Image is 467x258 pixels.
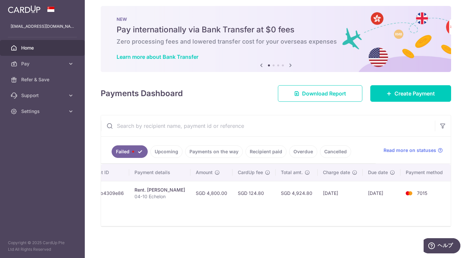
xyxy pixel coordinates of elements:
p: [EMAIL_ADDRESS][DOMAIN_NAME] [11,23,74,30]
span: Pay [21,60,65,67]
iframe: ウィジェットを開いて詳しい情報を確認できます [424,238,460,255]
span: Home [21,45,65,51]
span: Charge date [323,169,350,176]
td: SGD 124.80 [233,181,276,205]
a: Cancelled [320,145,351,158]
span: Settings [21,108,65,115]
p: 04-10 Echelon [134,193,185,200]
a: Overdue [289,145,317,158]
input: Search by recipient name, payment id or reference [101,115,435,136]
a: Create Payment [370,85,451,102]
td: [DATE] [363,181,400,205]
th: Payment ID [78,164,129,181]
td: SGD 4,800.00 [190,181,233,205]
div: Rent. [PERSON_NAME] [134,187,185,193]
span: Read more on statuses [384,147,436,154]
th: Payment details [129,164,190,181]
h6: Zero processing fees and lowered transfer cost for your overseas expenses [117,38,435,46]
p: NEW [117,17,435,22]
a: Read more on statuses [384,147,443,154]
td: txn_be1b4309e86 [78,181,129,205]
h4: Payments Dashboard [101,88,183,99]
span: 7015 [417,190,427,196]
a: Download Report [278,85,362,102]
th: Payment method [400,164,451,181]
span: Amount [196,169,213,176]
td: [DATE] [318,181,363,205]
span: ヘルプ [14,4,29,11]
a: Recipient paid [245,145,286,158]
a: Learn more about Bank Transfer [117,54,198,60]
img: CardUp [8,5,40,13]
img: Bank Card [402,189,416,197]
a: Payments on the way [185,145,243,158]
a: Failed [112,145,148,158]
span: Create Payment [394,90,435,97]
span: CardUp fee [238,169,263,176]
img: Bank transfer banner [101,6,451,72]
span: Download Report [302,90,346,97]
a: Upcoming [150,145,182,158]
span: Refer & Save [21,76,65,83]
span: Due date [368,169,388,176]
td: SGD 4,924.80 [276,181,318,205]
h5: Pay internationally via Bank Transfer at $0 fees [117,24,435,35]
span: Support [21,92,65,99]
span: Total amt. [281,169,303,176]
